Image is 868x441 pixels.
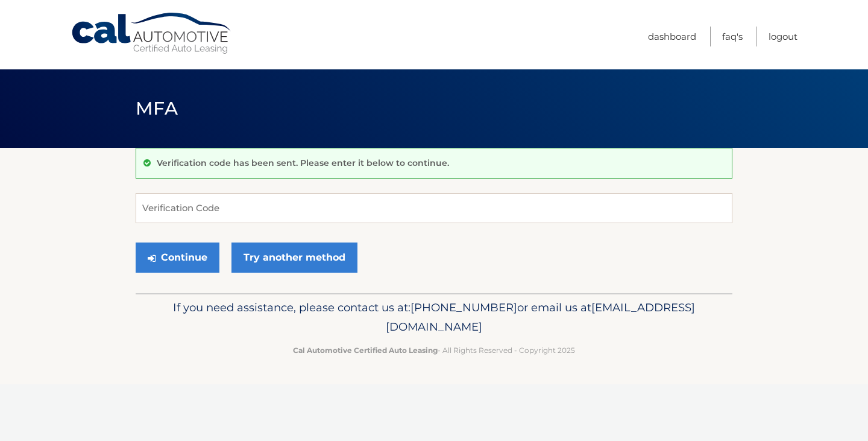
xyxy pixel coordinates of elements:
[143,298,725,337] p: If you need assistance, please contact us at: or email us at
[648,27,696,46] a: Dashboard
[231,243,357,273] a: Try another method
[386,300,695,334] span: [EMAIL_ADDRESS][DOMAIN_NAME]
[157,157,449,168] p: Verification code has been sent. Please enter it below to continue.
[143,344,725,357] p: - All Rights Reserved - Copyright 2025
[410,300,517,314] span: [PHONE_NUMBER]
[136,243,219,273] button: Continue
[293,346,438,355] strong: Cal Automotive Certified Auto Leasing
[136,193,732,223] input: Verification Code
[71,12,233,55] a: Cal Automotive
[722,27,743,46] a: FAQ's
[136,97,178,119] span: MFA
[769,27,797,46] a: Logout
